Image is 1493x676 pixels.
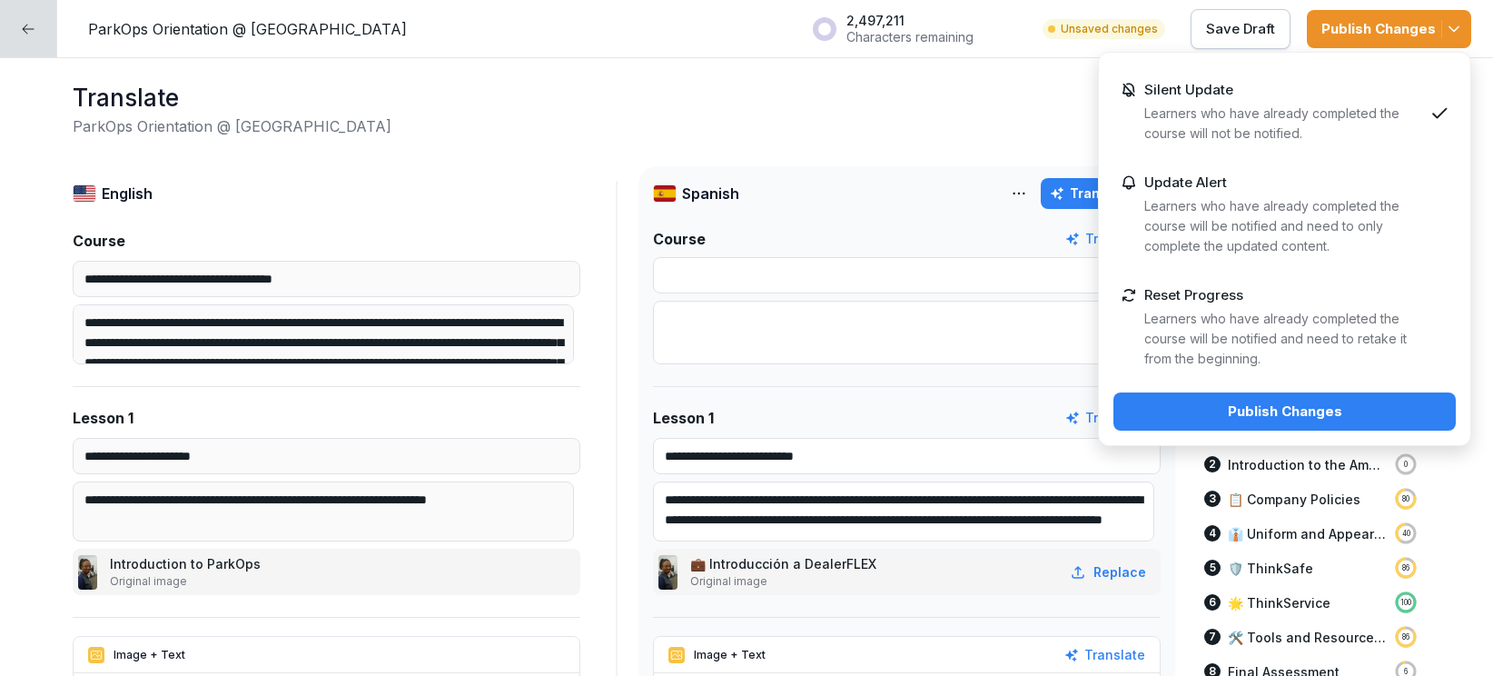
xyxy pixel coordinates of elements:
p: 🛠️ Tools and Resources for Success [1228,628,1386,647]
p: Spanish [682,183,739,204]
div: 3 [1204,491,1221,507]
p: Unsaved changes [1061,21,1158,37]
p: 🛡️ ThinkSafe [1228,559,1313,578]
p: 86 [1402,562,1409,573]
p: Course [653,228,706,250]
p: 0 [1404,459,1408,470]
p: 🌟 ThinkService [1228,593,1330,612]
div: 6 [1204,594,1221,611]
p: Replace [1093,562,1146,582]
p: Image + Text [114,647,185,663]
img: us.svg [73,184,96,203]
p: Lesson 1 [73,407,133,429]
p: 86 [1402,631,1409,642]
p: 2,497,211 [846,13,974,29]
p: Silent Update [1144,82,1233,98]
p: Characters remaining [846,29,974,45]
button: Translate [1065,408,1146,428]
p: Course [73,230,125,252]
button: Publish Changes [1113,393,1456,431]
p: Learners who have already completed the course will be notified and need to retake it from the be... [1144,309,1423,369]
button: Save Draft [1191,9,1290,49]
p: ParkOps Orientation @ [GEOGRAPHIC_DATA] [88,18,407,40]
h1: Translate [73,80,391,115]
p: Original image [690,573,880,590]
button: Publish Changes [1307,10,1471,48]
p: 100 [1400,597,1411,608]
p: Introduction to the American Dream Mall [1228,455,1386,474]
button: Translate [1064,645,1145,665]
p: Reset Progress [1144,287,1243,303]
div: 2 [1204,456,1221,472]
p: 💼 Introducción a DealerFLEX [690,554,880,573]
p: Learners who have already completed the course will not be notified. [1144,104,1423,144]
p: Original image [110,573,264,590]
p: 40 [1402,528,1410,539]
button: 2,497,211Characters remaining [803,5,1026,52]
p: Lesson 1 [653,407,714,429]
p: Image + Text [694,647,766,663]
h2: ParkOps Orientation @ [GEOGRAPHIC_DATA] [73,115,391,137]
p: Learners who have already completed the course will be notified and need to only complete the upd... [1144,196,1423,256]
p: 👔 Uniform and Appearance Standards [1228,524,1386,543]
p: 📋 Company Policies [1228,490,1360,509]
div: Publish Changes [1321,19,1457,39]
p: Introduction to ParkOps [110,554,264,573]
p: 80 [1402,493,1409,504]
button: Translate all [1041,178,1161,209]
div: 4 [1204,525,1221,542]
p: Update Alert [1144,174,1227,191]
button: Translate [1065,229,1146,249]
img: yukjqcu0psarg0fchnjf3hrl.png [658,555,677,590]
div: 5 [1204,560,1221,576]
p: Save Draft [1206,19,1275,39]
div: Publish Changes [1128,402,1441,422]
p: English [102,183,153,204]
div: Translate all [1050,184,1152,204]
img: es.svg [653,184,677,203]
div: 7 [1204,629,1221,645]
img: yukjqcu0psarg0fchnjf3hrl.png [78,555,97,590]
